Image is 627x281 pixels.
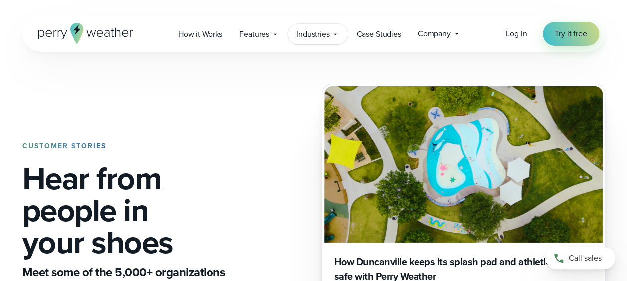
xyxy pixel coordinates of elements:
a: Log in [506,28,527,40]
span: Log in [506,28,527,39]
span: Call sales [569,252,602,264]
strong: CUSTOMER STORIES [22,141,106,151]
a: Call sales [545,247,615,269]
h1: Hear from people in your shoes [22,162,256,258]
span: Industries [296,28,330,40]
a: Try it free [543,22,599,46]
span: Try it free [555,28,587,40]
span: How it Works [178,28,222,40]
img: Duncanville Splash Pad [324,86,603,243]
span: Company [418,28,451,40]
a: Case Studies [348,24,409,44]
a: How it Works [170,24,231,44]
span: Features [239,28,269,40]
span: Case Studies [356,28,401,40]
